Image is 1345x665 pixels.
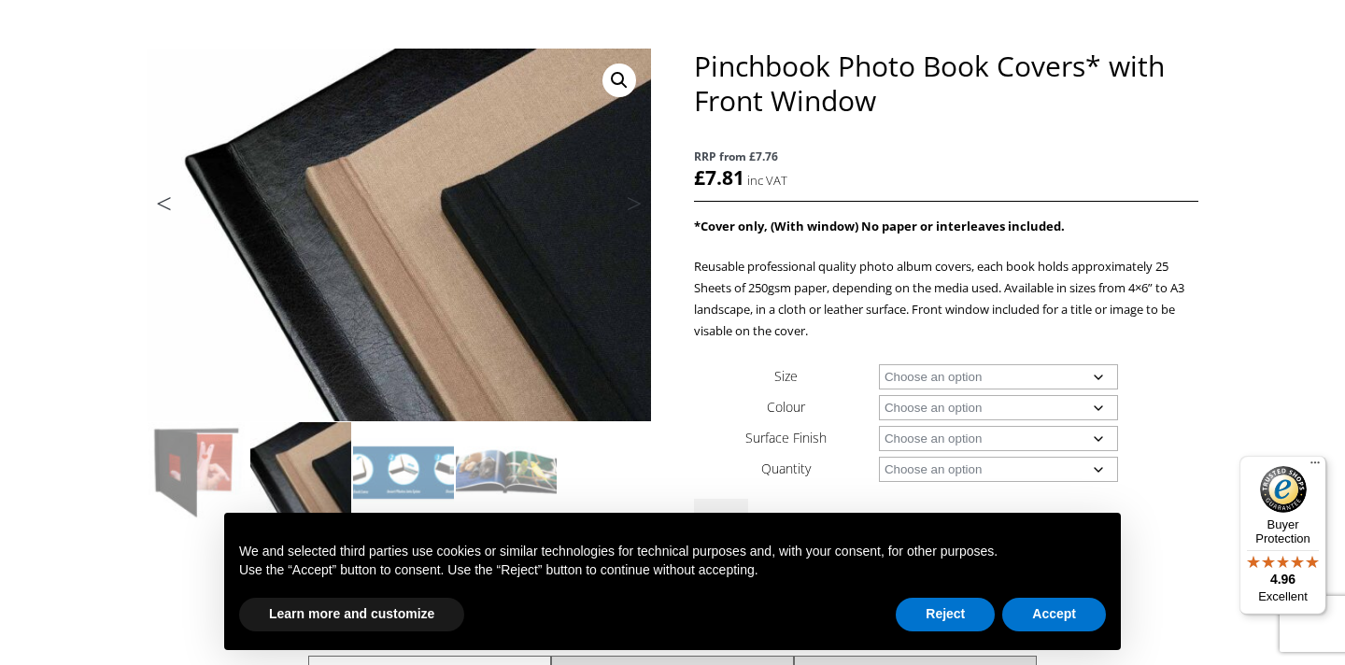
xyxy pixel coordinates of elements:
[694,164,744,191] bdi: 7.81
[694,164,705,191] span: £
[239,598,464,631] button: Learn more and customize
[694,256,1198,342] p: Reusable professional quality photo album covers, each book holds approximately 25 Sheets of 250g...
[745,429,827,446] label: Surface Finish
[148,422,248,523] img: Pinchbook Photo Book Covers* with Front Window
[774,367,798,385] label: Size
[694,49,1198,118] h1: Pinchbook Photo Book Covers* with Front Window
[1002,598,1106,631] button: Accept
[250,422,351,523] img: Pinchbook Photo Book Covers* with Front Window - Image 2
[239,543,1106,561] p: We and selected third parties use cookies or similar technologies for technical purposes and, wit...
[1239,589,1326,604] p: Excellent
[209,498,1136,665] div: Notice
[896,598,995,631] button: Reject
[239,561,1106,580] p: Use the “Accept” button to consent. Use the “Reject” button to continue without accepting.
[694,146,1198,167] span: RRP from £7.76
[353,422,454,523] img: Pinchbook Photo Book Covers* with Front Window - Image 3
[694,218,1065,234] strong: *Cover only, (With window) No paper or interleaves included.
[767,398,805,416] label: Colour
[456,422,557,523] img: Pinchbook Photo Book Covers* with Front Window - Image 4
[1270,572,1295,587] span: 4.96
[602,64,636,97] a: View full-screen image gallery
[1260,466,1307,513] img: Trusted Shops Trustmark
[148,525,248,626] img: Pinchbook Photo Book Covers* with Front Window - Image 5
[761,460,811,477] label: Quantity
[1304,456,1326,478] button: Menu
[1239,517,1326,545] p: Buyer Protection
[1239,456,1326,615] button: Trusted Shops TrustmarkBuyer Protection4.96Excellent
